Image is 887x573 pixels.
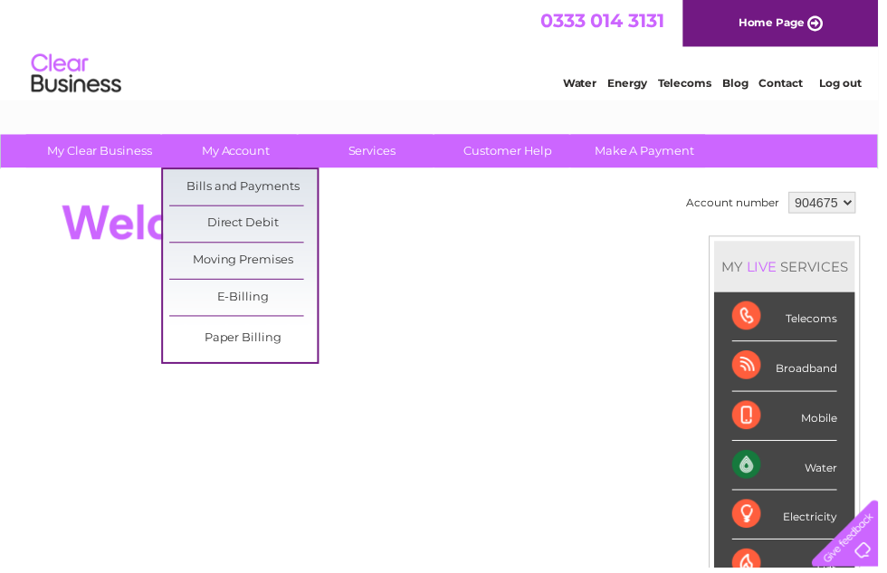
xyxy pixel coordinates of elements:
a: Energy [614,77,653,91]
a: E-Billing [171,282,320,319]
div: MY SERVICES [721,244,863,295]
td: Account number [689,189,792,220]
a: My Clear Business [26,136,176,169]
a: 0333 014 3131 [546,9,671,32]
a: Water [568,77,603,91]
a: My Account [164,136,313,169]
a: Direct Debit [171,208,320,244]
a: Bills and Payments [171,171,320,207]
a: Make A Payment [577,136,726,169]
div: Telecoms [739,295,845,345]
a: Customer Help [439,136,588,169]
div: Electricity [739,495,845,545]
div: Mobile [739,396,845,445]
a: Telecoms [664,77,719,91]
div: Water [739,445,845,495]
img: logo.png [31,47,123,102]
a: Blog [730,77,756,91]
a: Contact [767,77,811,91]
a: Log out [827,77,870,91]
div: Clear Business is a trading name of Verastar Limited (registered in [GEOGRAPHIC_DATA] No. 3667643... [17,10,873,88]
div: LIVE [750,261,788,278]
div: Broadband [739,345,845,395]
a: Services [301,136,451,169]
a: Moving Premises [171,245,320,282]
a: Paper Billing [171,324,320,360]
